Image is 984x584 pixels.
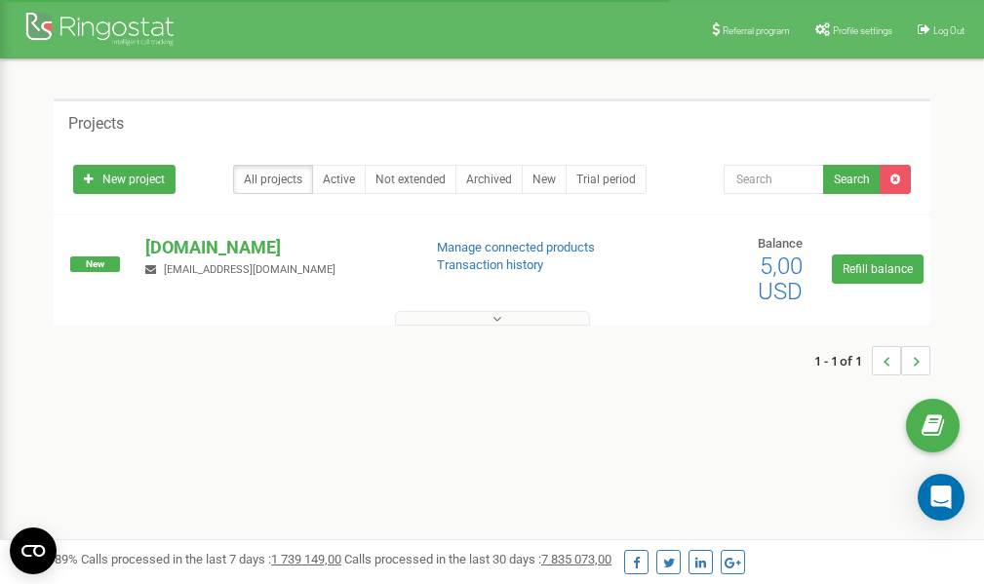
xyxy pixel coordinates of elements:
[365,165,456,194] a: Not extended
[10,527,57,574] button: Open CMP widget
[814,346,872,375] span: 1 - 1 of 1
[455,165,523,194] a: Archived
[145,235,405,260] p: [DOMAIN_NAME]
[437,257,543,272] a: Transaction history
[933,25,964,36] span: Log Out
[833,25,892,36] span: Profile settings
[541,552,611,566] u: 7 835 073,00
[918,474,964,521] div: Open Intercom Messenger
[724,165,824,194] input: Search
[344,552,611,566] span: Calls processed in the last 30 days :
[68,115,124,133] h5: Projects
[70,256,120,272] span: New
[271,552,341,566] u: 1 739 149,00
[164,263,335,276] span: [EMAIL_ADDRESS][DOMAIN_NAME]
[81,552,341,566] span: Calls processed in the last 7 days :
[437,240,595,254] a: Manage connected products
[566,165,647,194] a: Trial period
[73,165,176,194] a: New project
[758,253,803,305] span: 5,00 USD
[823,165,881,194] button: Search
[522,165,567,194] a: New
[814,327,930,395] nav: ...
[723,25,790,36] span: Referral program
[312,165,366,194] a: Active
[758,236,803,251] span: Balance
[233,165,313,194] a: All projects
[832,254,924,284] a: Refill balance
